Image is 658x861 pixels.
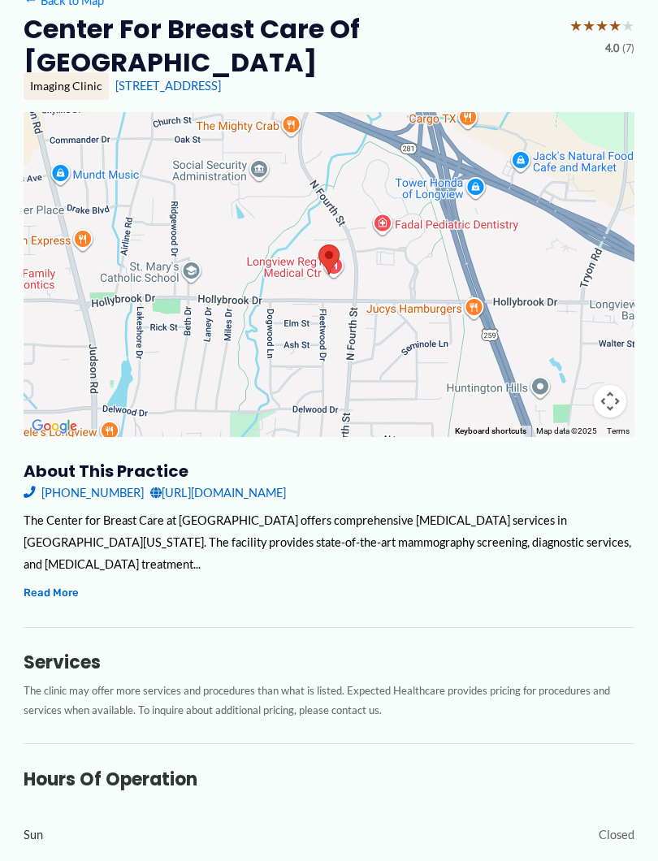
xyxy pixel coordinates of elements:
[599,824,634,846] span: Closed
[24,509,634,575] div: The Center for Breast Care at [GEOGRAPHIC_DATA] offers comprehensive [MEDICAL_DATA] services in [...
[24,583,79,602] button: Read More
[24,12,556,80] h2: Center for Breast Care of [GEOGRAPHIC_DATA]
[24,72,109,100] div: Imaging Clinic
[536,426,597,435] span: Map data ©2025
[605,39,619,58] span: 4.0
[115,79,221,93] a: [STREET_ADDRESS]
[24,768,634,791] h3: Hours of Operation
[582,12,595,40] span: ★
[24,681,634,720] p: The clinic may offer more services and procedures than what is listed. Expected Healthcare provid...
[622,39,634,58] span: (7)
[24,482,144,504] a: [PHONE_NUMBER]
[24,461,634,482] h3: About this practice
[150,482,286,504] a: [URL][DOMAIN_NAME]
[569,12,582,40] span: ★
[28,416,81,437] img: Google
[607,426,630,435] a: Terms (opens in new tab)
[594,385,626,418] button: Map camera controls
[28,416,81,437] a: Open this area in Google Maps (opens a new window)
[595,12,608,40] span: ★
[621,12,634,40] span: ★
[24,651,634,674] h3: Services
[455,426,526,437] button: Keyboard shortcuts
[608,12,621,40] span: ★
[24,824,43,846] span: Sun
